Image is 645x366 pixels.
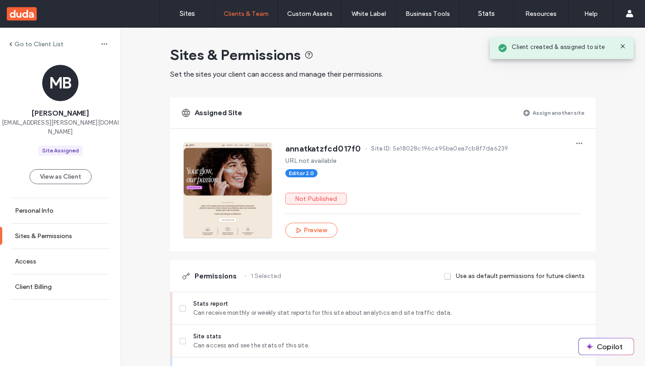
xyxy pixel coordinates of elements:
[478,10,495,18] label: Stats
[29,169,92,184] button: View as Client
[15,232,72,240] label: Sites & Permissions
[170,70,383,78] span: Set the sites your client can access and manage their permissions.
[195,271,237,281] span: Permissions
[193,341,588,350] span: Can access and see the stats of this site.
[285,193,347,205] label: Not Published
[42,65,78,101] div: MB
[456,268,585,284] label: Use as default permissions for future clients
[579,338,634,355] button: Copilot
[371,144,391,153] span: Site ID:
[15,207,54,215] label: Personal Info
[251,268,281,284] label: 1 Selected
[32,108,89,118] span: [PERSON_NAME]
[15,40,64,48] label: Go to Client List
[533,105,585,121] label: Assign another site
[289,169,314,177] span: Editor 2.0
[285,157,337,165] label: URL not available
[352,10,386,18] label: White Label
[285,144,361,153] span: annatkatzfcd017f0
[512,43,605,52] span: Client created & assigned to site
[15,283,52,291] label: Client Billing
[287,10,332,18] label: Custom Assets
[42,146,79,155] div: Site Assigned
[15,258,36,265] label: Access
[525,10,557,18] label: Resources
[180,10,195,18] label: Sites
[224,10,269,18] label: Clients & Team
[584,10,598,18] label: Help
[406,10,450,18] label: Business Tools
[195,108,242,118] span: Assigned Site
[285,223,337,238] button: Preview
[193,308,588,317] span: Can receive monthly or weekly stat reports for this site about analytics and site traffic data.
[193,299,588,308] span: Stats report
[170,46,301,64] span: Sites & Permissions
[393,144,508,153] span: 5e18028c196c495ba0ea7cb8f7da6239
[193,332,588,341] span: Site stats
